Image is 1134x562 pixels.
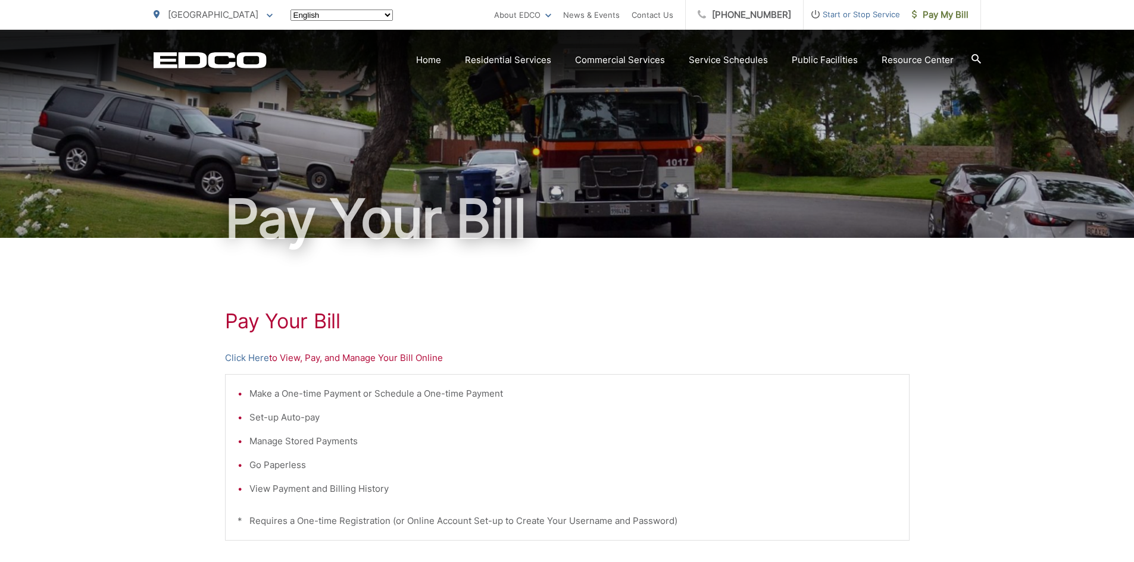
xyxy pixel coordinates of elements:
[465,53,551,67] a: Residential Services
[154,189,981,249] h1: Pay Your Bill
[238,514,897,528] p: * Requires a One-time Registration (or Online Account Set-up to Create Your Username and Password)
[689,53,768,67] a: Service Schedules
[225,351,269,365] a: Click Here
[563,8,620,22] a: News & Events
[882,53,954,67] a: Resource Center
[249,434,897,448] li: Manage Stored Payments
[249,458,897,472] li: Go Paperless
[290,10,393,21] select: Select a language
[225,351,910,365] p: to View, Pay, and Manage Your Bill Online
[249,387,897,401] li: Make a One-time Payment or Schedule a One-time Payment
[249,482,897,496] li: View Payment and Billing History
[154,52,267,68] a: EDCD logo. Return to the homepage.
[494,8,551,22] a: About EDCO
[168,9,258,20] span: [GEOGRAPHIC_DATA]
[575,53,665,67] a: Commercial Services
[792,53,858,67] a: Public Facilities
[416,53,441,67] a: Home
[632,8,673,22] a: Contact Us
[912,8,969,22] span: Pay My Bill
[249,410,897,425] li: Set-up Auto-pay
[225,309,910,333] h1: Pay Your Bill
